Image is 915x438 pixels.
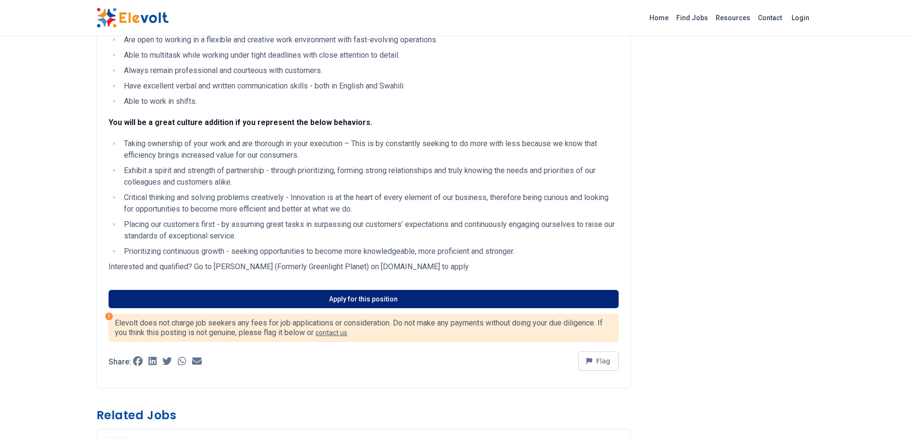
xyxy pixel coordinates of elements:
a: Apply for this position [109,290,619,308]
li: Exhibit a spirit and strength of partnership - through prioritizing, forming strong relationships... [121,165,619,188]
li: Placing our customers first - by assuming great tasks in surpassing our customers’ expectations a... [121,219,619,242]
li: Always remain professional and courteous with customers. [121,65,619,76]
li: Are open to working in a flexible and creative work environment with fast-evolving operations. [121,34,619,46]
img: Elevolt [97,8,169,28]
li: Critical thinking and solving problems creatively - Innovation is at the heart of every element o... [121,192,619,215]
li: Able to multitask while working under tight deadlines with close attention to detail. [121,50,619,61]
p: Interested and qualified? Go to [PERSON_NAME] (Formerly Greenlight Planet) on [DOMAIN_NAME] to apply [109,261,619,273]
p: Share: [109,358,131,366]
li: Able to work in shifts. [121,96,619,107]
h3: Related Jobs [97,408,631,423]
a: Resources [712,10,754,25]
li: Taking ownership of your work and are thorough in your execution – This is by constantly seeking ... [121,138,619,161]
iframe: Chat Widget [867,392,915,438]
a: Find Jobs [672,10,712,25]
a: Home [646,10,672,25]
iframe: Advertisement [646,34,819,168]
strong: You will be a great culture addition if you represent the below behaviors. [109,118,372,127]
li: Prioritizing continuous growth - seeking opportunities to become more knowledgeable, more profici... [121,246,619,257]
a: contact us [316,329,347,337]
p: Elevolt does not charge job seekers any fees for job applications or consideration. Do not make a... [115,318,612,338]
a: Contact [754,10,786,25]
button: Flag [578,351,619,371]
li: Have excellent verbal and written communication skills - both in English and Swahili [121,80,619,92]
a: Login [786,8,815,27]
